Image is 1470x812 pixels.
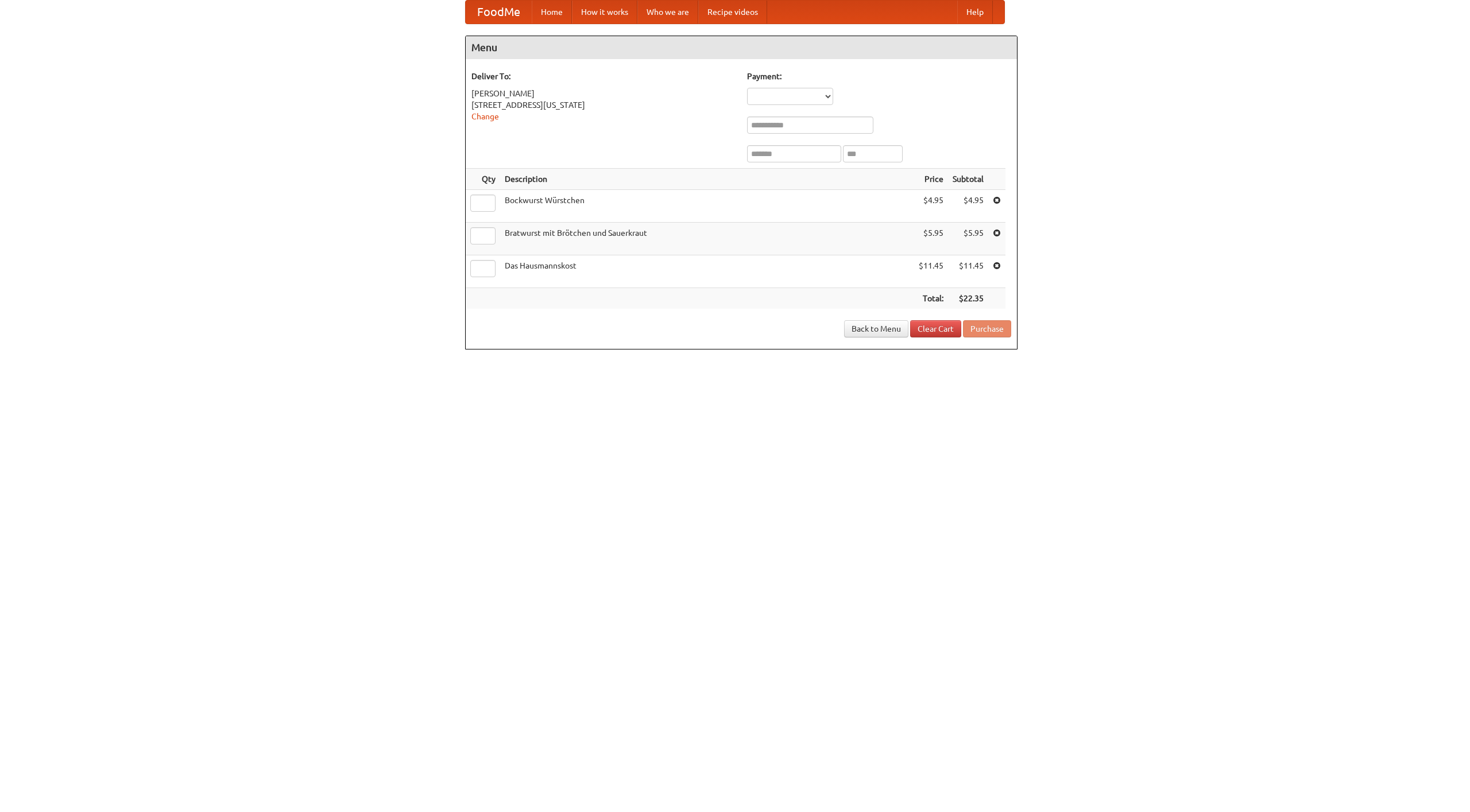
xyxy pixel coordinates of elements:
[914,169,948,190] th: Price
[914,288,948,309] th: Total:
[471,99,736,111] div: [STREET_ADDRESS][US_STATE]
[698,1,767,24] a: Recipe videos
[910,320,961,337] a: Clear Cart
[572,1,637,24] a: How it works
[948,255,988,288] td: $11.45
[471,71,736,82] h5: Deliver To:
[948,223,988,255] td: $5.95
[500,255,914,288] td: Das Hausmannskost
[500,190,914,223] td: Bockwurst Würstchen
[914,223,948,255] td: $5.95
[963,320,1011,337] button: Purchase
[948,288,988,309] th: $22.35
[914,255,948,288] td: $11.45
[471,112,499,121] a: Change
[637,1,698,24] a: Who we are
[500,169,914,190] th: Description
[844,320,908,337] a: Back to Menu
[747,71,1011,82] h5: Payment:
[532,1,572,24] a: Home
[948,169,988,190] th: Subtotal
[957,1,993,24] a: Help
[948,190,988,223] td: $4.95
[914,190,948,223] td: $4.95
[466,1,532,24] a: FoodMe
[466,169,500,190] th: Qty
[471,88,736,99] div: [PERSON_NAME]
[500,223,914,255] td: Bratwurst mit Brötchen und Sauerkraut
[466,36,1017,59] h4: Menu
